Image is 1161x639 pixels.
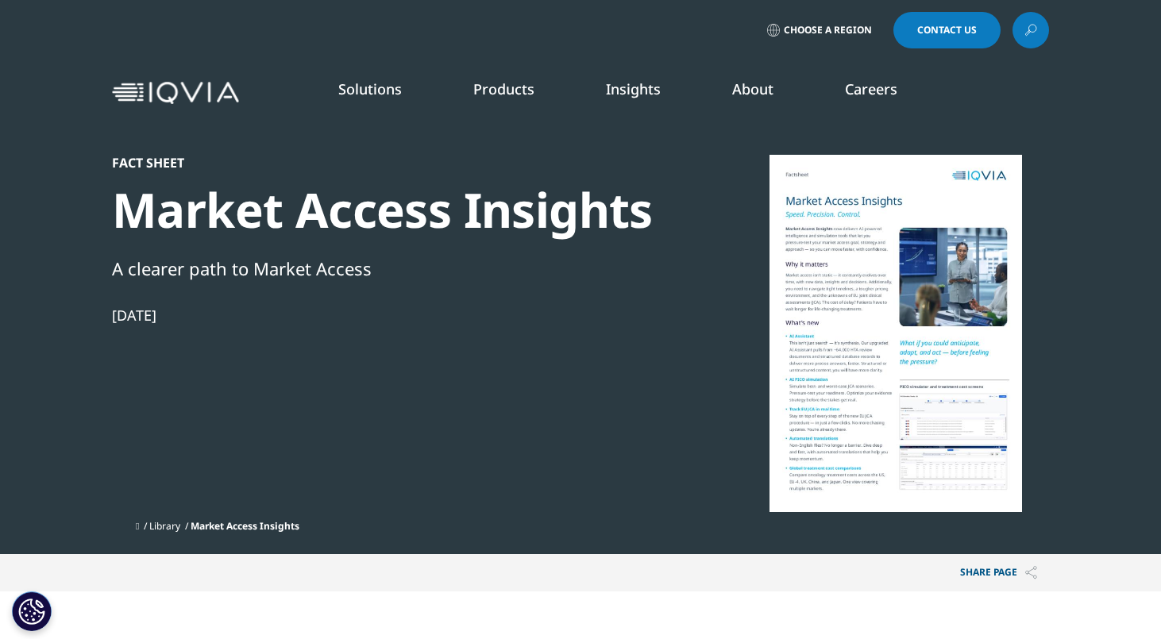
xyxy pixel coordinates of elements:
[732,79,773,98] a: About
[112,180,657,240] div: Market Access Insights
[917,25,977,35] span: Contact Us
[948,554,1049,591] p: Share PAGE
[1025,566,1037,579] img: Share PAGE
[112,155,657,171] div: Fact Sheet
[784,24,872,37] span: Choose a Region
[191,519,299,533] span: Market Access Insights
[893,12,1001,48] a: Contact Us
[112,306,657,325] div: [DATE]
[112,255,657,282] div: A clearer path to Market Access
[338,79,402,98] a: Solutions
[473,79,534,98] a: Products
[149,519,180,533] a: Library
[112,82,239,105] img: IQVIA Healthcare Information Technology and Pharma Clinical Research Company
[606,79,661,98] a: Insights
[12,591,52,631] button: Cookies Settings
[948,554,1049,591] button: Share PAGEShare PAGE
[245,56,1049,130] nav: Primary
[845,79,897,98] a: Careers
